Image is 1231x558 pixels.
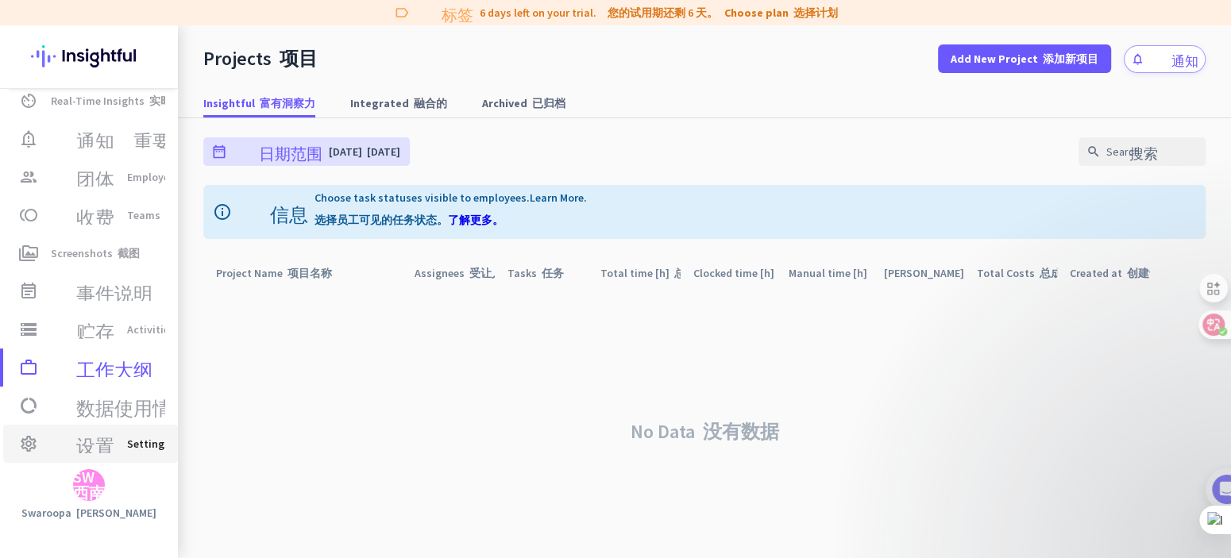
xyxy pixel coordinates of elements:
[1079,137,1206,166] input: Search
[200,391,256,404] font: 入职完成！
[76,320,114,339] font: 贮存
[414,96,447,110] font: 融合的
[530,190,587,205] a: Learn More.
[14,487,65,498] span: Home
[279,6,307,35] div: Close
[367,144,400,159] font: [DATE]
[1124,45,1206,73] button: notifications 通知
[1171,52,1198,66] font: 通知
[394,5,473,21] i: label
[3,310,178,348] a: storage 贮存Activities
[19,282,152,301] i: event_note
[172,487,226,498] span: Help
[203,486,226,498] font: 帮助
[1043,52,1098,66] font: 添加新项目
[61,206,272,235] font: 查看您当前的跟踪设置以及根据公司需求编辑它们的说明。
[19,434,114,453] i: settings
[246,487,311,498] span: Tasks
[19,206,114,225] i: toll
[259,144,322,160] font: 日期范围
[674,266,738,280] font: 总时间[小时]
[19,167,114,187] i: group
[608,6,718,20] font: 您的试用期还剩 6 天。
[469,266,503,280] font: 受让人
[3,158,178,196] a: group 团体Employees
[789,262,871,284] div: Manual time [h]
[724,5,838,21] a: Choose plan 选择计划
[938,44,1111,73] button: Add New Project 添加新项目
[693,262,776,284] div: Clocked time [h]
[51,91,194,110] span: Real-Time Insights
[73,469,105,501] div: SW
[61,391,269,406] div: Onboarding completed!
[76,206,114,225] font: 收费
[270,202,308,221] font: 信息
[118,246,140,260] font: 截图
[482,95,565,111] span: Archived
[884,262,964,284] div: [PERSON_NAME]
[76,167,114,187] font: 团体
[3,272,178,310] a: event_note 事件说明
[82,487,156,509] span: Messages
[29,325,288,350] div: 3Start collecting data 开始收集数据
[181,331,248,344] font: 开始收集数据
[19,129,172,148] i: notification_important
[61,330,269,346] div: Start collecting data
[532,96,565,110] font: 已归档
[1040,266,1073,280] font: 总成本
[3,348,178,387] a: work_outline 工作大纲
[61,131,276,244] div: Take a look at your current tracking settings and the instructions for editing them according to ...
[977,262,1057,284] div: Total Costs
[287,486,310,498] font: 任务
[61,103,195,116] font: 初始跟踪设置及其编辑方法
[448,213,504,227] a: 了解更多。
[19,320,114,339] i: storage
[127,434,197,453] span: Settings
[203,47,318,71] div: Projects
[329,144,400,160] span: [DATE]
[31,25,147,87] img: Insightful logo
[213,202,308,221] i: info
[211,144,322,160] i: date_range
[542,266,564,280] font: 任务
[113,7,208,34] h1: Tasks
[1086,144,1158,159] i: search
[127,206,187,225] span: Teams
[203,95,315,111] span: Insightful
[76,282,152,301] font: 事件说明
[315,190,587,234] p: Choose task statuses visible to employees.
[73,483,105,502] font: 西南
[76,434,114,453] font: 设置
[3,387,178,425] a: data_usage 数据使用情况
[19,91,38,110] i: av_timer
[176,12,205,29] font: 任务
[79,447,159,510] button: Messages
[114,486,156,510] font: 消息
[287,266,332,280] font: 项目名称
[600,262,681,284] div: Total time [h]
[19,244,38,263] i: perm_media
[3,425,178,463] a: settings 设置Settings
[29,59,288,125] div: 2Initial tracking settings and how to edit them初始跟踪设置及其编辑方法
[76,358,152,377] font: 工作大纲
[54,486,65,498] font: 家
[51,244,140,263] span: Screenshots
[260,96,315,110] font: 富有洞察力
[703,419,779,444] font: 没有数据
[3,82,178,120] a: av_timerReal-Time Insights 实时洞察
[442,5,473,21] font: 标签
[19,358,152,377] i: work_outline
[1129,144,1158,159] font: 搜索
[61,64,269,125] div: Initial tracking settings and how to edit them
[76,506,156,520] font: [PERSON_NAME]
[350,95,447,111] span: Integrated
[238,447,318,510] button: Tasks
[61,256,259,288] button: Take a quick tour
[149,94,194,108] font: 实时洞察
[127,167,207,187] span: Employees
[159,447,238,510] button: Help
[76,396,191,415] font: 数据使用情况
[3,196,178,234] a: toll 收费Teams
[415,262,495,284] div: Assignees
[3,234,178,272] a: perm_mediaScreenshots 截图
